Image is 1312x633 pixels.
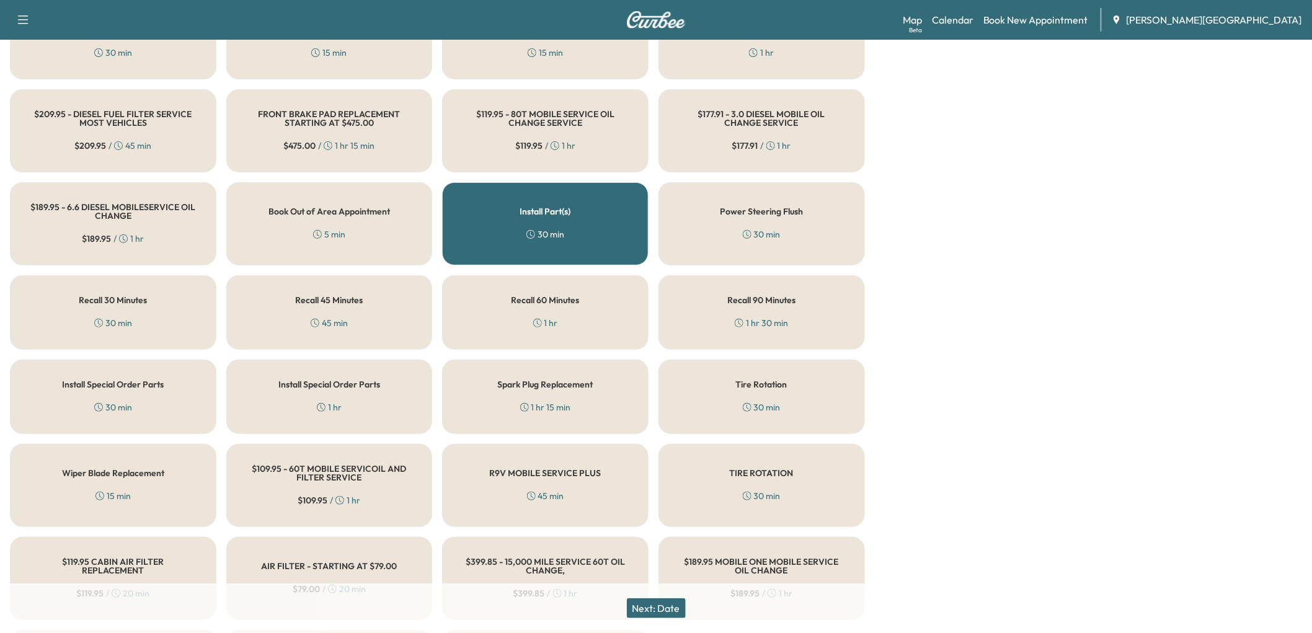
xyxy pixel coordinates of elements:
div: 5 min [313,228,345,241]
h5: R9V MOBILE SERVICE PLUS [490,469,601,477]
h5: Recall 30 Minutes [79,296,147,304]
div: 30 min [743,228,781,241]
h5: $399.85 - 15,000 MILE SERVICE 60T OIL CHANGE, [463,557,628,575]
div: / 1 hr [298,494,360,507]
div: 30 min [94,46,132,59]
h5: Spark Plug Replacement [498,380,593,389]
span: $ 177.91 [732,139,758,152]
div: 1 hr [317,401,342,414]
h5: Recall 60 Minutes [512,296,580,304]
div: / 1 hr [732,139,791,152]
span: $ 119.95 [515,139,543,152]
div: 1 hr 30 min [735,317,788,329]
h5: $109.95 - 60T MOBILE SERVICOIL AND FILTER SERVICE [247,464,412,482]
h5: Book Out of Area Appointment [268,207,390,216]
span: $ 189.95 [82,232,111,245]
h5: Recall 90 Minutes [727,296,796,304]
h5: Power Steering Flush [720,207,803,216]
span: $ 475.00 [283,139,316,152]
div: / 45 min [74,139,151,152]
h5: AIR FILTER - STARTING AT $79.00 [261,562,397,570]
div: 30 min [743,490,781,502]
h5: $189.95 - 6.6 DIESEL MOBILESERVICE OIL CHANGE [30,203,196,220]
h5: Wiper Blade Replacement [62,469,164,477]
h5: $189.95 MOBILE ONE MOBILE SERVICE OIL CHANGE [679,557,844,575]
h5: $119.95 - 80T MOBILE SERVICE OIL CHANGE SERVICE [463,110,628,127]
div: / 20 min [293,583,366,595]
div: 30 min [743,401,781,414]
a: Book New Appointment [983,12,1088,27]
div: 1 hr [533,317,558,329]
span: $ 109.95 [298,494,327,507]
div: 1 hr [749,46,774,59]
div: 15 min [95,490,131,502]
a: Calendar [932,12,973,27]
div: 15 min [311,46,347,59]
div: Beta [909,25,922,35]
div: 15 min [528,46,563,59]
h5: $119.95 CABIN AIR FILTER REPLACEMENT [30,557,196,575]
h5: Tire Rotation [736,380,787,389]
h5: TIRE ROTATION [730,469,794,477]
button: Next: Date [627,598,686,618]
span: [PERSON_NAME][GEOGRAPHIC_DATA] [1127,12,1302,27]
h5: Install Part(s) [520,207,571,216]
div: 30 min [94,401,132,414]
h5: Install Special Order Parts [62,380,164,389]
span: $ 79.00 [293,583,320,595]
img: Curbee Logo [626,11,686,29]
div: / 1 hr [515,139,575,152]
a: MapBeta [903,12,922,27]
div: 45 min [311,317,348,329]
h5: FRONT BRAKE PAD REPLACEMENT STARTING AT $475.00 [247,110,412,127]
div: / 1 hr 15 min [283,139,375,152]
div: 30 min [94,317,132,329]
h5: $209.95 - DIESEL FUEL FILTER SERVICE MOST VEHICLES [30,110,196,127]
h5: $177.91 - 3.0 DIESEL MOBILE OIL CHANGE SERVICE [679,110,844,127]
h5: Install Special Order Parts [278,380,380,389]
span: $ 209.95 [74,139,106,152]
div: 30 min [526,228,564,241]
div: / 1 hr [82,232,144,245]
div: 1 hr 15 min [520,401,571,414]
div: 45 min [527,490,564,502]
h5: Recall 45 Minutes [295,296,363,304]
